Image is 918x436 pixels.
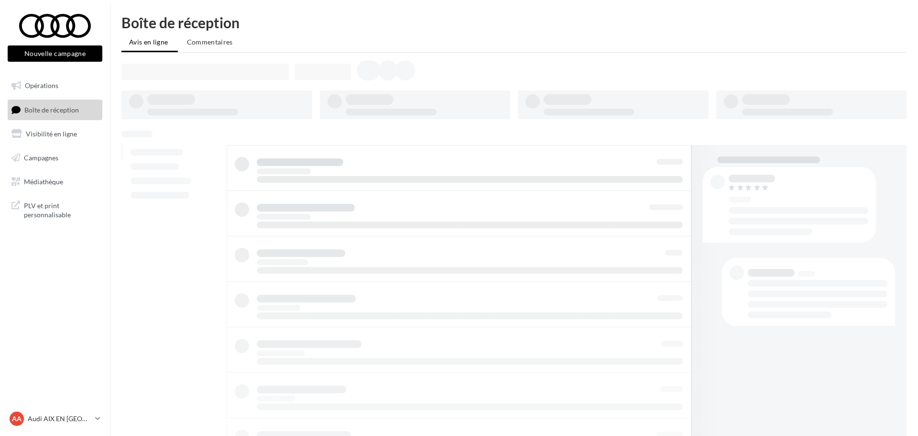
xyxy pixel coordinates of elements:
div: Boîte de réception [121,15,907,30]
a: Opérations [6,76,104,96]
a: Médiathèque [6,172,104,192]
a: PLV et print personnalisable [6,195,104,224]
a: Boîte de réception [6,100,104,120]
a: Campagnes [6,148,104,168]
span: PLV et print personnalisable [24,199,98,220]
p: Audi AIX EN [GEOGRAPHIC_DATA] [28,414,91,424]
span: Commentaires [187,38,233,46]
button: Nouvelle campagne [8,45,102,62]
a: Visibilité en ligne [6,124,104,144]
span: Médiathèque [24,177,63,185]
span: Opérations [25,81,58,89]
span: Visibilité en ligne [26,130,77,138]
span: AA [12,414,22,424]
a: AA Audi AIX EN [GEOGRAPHIC_DATA] [8,410,102,428]
span: Boîte de réception [24,105,79,113]
span: Campagnes [24,154,58,162]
